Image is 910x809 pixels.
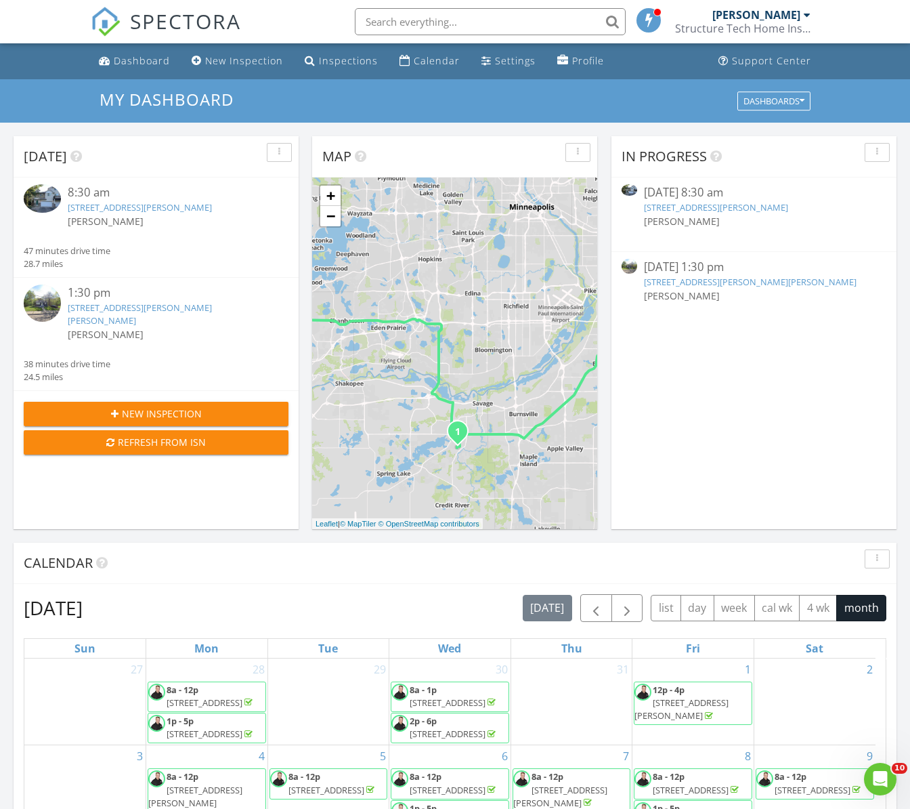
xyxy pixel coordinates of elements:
a: Friday [683,639,703,658]
span: [STREET_ADDRESS][PERSON_NAME] [513,784,607,809]
img: nick_pickert_cropped.jpg [634,684,651,701]
span: [PERSON_NAME] [68,328,144,341]
td: Go to July 27, 2025 [24,659,146,745]
a: 8a - 12p [STREET_ADDRESS] [288,770,377,795]
a: [DATE] 8:30 am [STREET_ADDRESS][PERSON_NAME] [PERSON_NAME] [622,184,886,244]
td: Go to July 30, 2025 [389,659,511,745]
span: 8a - 12p [653,770,685,783]
span: 8a - 12p [288,770,320,783]
input: Search everything... [355,8,626,35]
a: Go to August 1, 2025 [742,659,754,680]
a: Thursday [559,639,585,658]
button: cal wk [754,595,800,621]
button: Dashboards [737,91,810,110]
a: [STREET_ADDRESS][PERSON_NAME][PERSON_NAME] [68,302,212,327]
span: 8a - 12p [532,770,563,783]
span: [STREET_ADDRESS][PERSON_NAME] [634,697,729,722]
a: [DATE] 1:30 pm [STREET_ADDRESS][PERSON_NAME][PERSON_NAME] [PERSON_NAME] [622,259,886,318]
td: Go to August 2, 2025 [754,659,875,745]
img: nick_pickert_cropped.jpg [634,770,651,787]
span: Map [322,147,351,165]
h2: [DATE] [24,594,83,621]
span: 8a - 1p [410,684,437,696]
td: Go to July 31, 2025 [511,659,632,745]
span: [PERSON_NAME] [68,215,144,228]
a: Zoom in [320,186,341,206]
a: 8a - 12p [STREET_ADDRESS] [410,770,498,795]
div: Calendar [414,54,460,67]
img: nick_pickert_cropped.jpg [391,770,408,787]
img: streetview [24,285,61,322]
a: Go to August 3, 2025 [134,745,146,767]
a: Support Center [713,49,817,74]
a: Go to August 9, 2025 [864,745,875,767]
a: 8a - 12p [STREET_ADDRESS] [269,768,388,799]
span: 8a - 12p [167,684,198,696]
a: 12p - 4p [STREET_ADDRESS][PERSON_NAME] [634,684,729,722]
a: 8a - 12p [STREET_ADDRESS] [391,768,509,799]
button: month [836,595,886,621]
a: Wednesday [435,639,464,658]
div: [DATE] 1:30 pm [644,259,865,276]
a: 12p - 4p [STREET_ADDRESS][PERSON_NAME] [634,682,752,726]
a: New Inspection [186,49,288,74]
iframe: Intercom live chat [864,763,896,795]
a: Go to July 29, 2025 [371,659,389,680]
span: [STREET_ADDRESS] [410,728,485,740]
a: Saturday [803,639,826,658]
a: [STREET_ADDRESS][PERSON_NAME] [68,201,212,213]
button: [DATE] [523,595,572,621]
button: week [714,595,755,621]
a: SPECTORA [91,18,241,47]
div: Structure Tech Home Inspections [675,22,810,35]
a: 8a - 12p [STREET_ADDRESS] [148,682,266,712]
a: 2p - 6p [STREET_ADDRESS] [410,715,498,740]
a: [STREET_ADDRESS][PERSON_NAME] [644,201,788,213]
div: [PERSON_NAME] [712,8,800,22]
a: © OpenStreetMap contributors [378,520,479,528]
a: Go to August 6, 2025 [499,745,511,767]
div: Settings [495,54,536,67]
button: Refresh from ISN [24,430,288,455]
img: The Best Home Inspection Software - Spectora [91,7,121,37]
div: Dashboard [114,54,170,67]
img: streetview [622,259,637,274]
img: nick_pickert_cropped.jpg [148,770,165,787]
button: New Inspection [24,402,288,426]
a: 8a - 12p [STREET_ADDRESS] [756,768,874,799]
a: 8:30 am [STREET_ADDRESS][PERSON_NAME] [PERSON_NAME] 47 minutes drive time 28.7 miles [24,184,288,270]
span: [STREET_ADDRESS] [410,697,485,709]
a: Calendar [394,49,465,74]
a: Go to July 27, 2025 [128,659,146,680]
span: [STREET_ADDRESS] [653,784,729,796]
div: Inspections [319,54,378,67]
span: 8a - 12p [410,770,441,783]
a: [STREET_ADDRESS][PERSON_NAME][PERSON_NAME] [644,276,857,288]
span: [STREET_ADDRESS] [410,784,485,796]
a: Go to August 4, 2025 [256,745,267,767]
div: Dashboards [743,96,804,106]
span: [PERSON_NAME] [644,289,720,302]
span: New Inspection [122,407,202,421]
td: Go to July 28, 2025 [146,659,268,745]
div: New Inspection [205,54,283,67]
div: Profile [572,54,604,67]
a: 8a - 12p [STREET_ADDRESS] [775,770,863,795]
img: nick_pickert_cropped.jpg [391,684,408,701]
img: nick_pickert_cropped.jpg [756,770,773,787]
span: 8a - 12p [167,770,198,783]
a: Leaflet [316,520,338,528]
div: | [312,518,483,530]
a: Go to August 5, 2025 [377,745,389,767]
img: nick_pickert_cropped.jpg [391,715,408,732]
span: 2p - 6p [410,715,437,727]
div: [DATE] 8:30 am [644,184,865,201]
div: 28.7 miles [24,257,110,270]
button: Next month [611,594,643,622]
a: Tuesday [316,639,341,658]
td: Go to July 29, 2025 [267,659,389,745]
a: Go to August 7, 2025 [620,745,632,767]
a: 8a - 1p [STREET_ADDRESS] [391,682,509,712]
span: SPECTORA [130,7,241,35]
span: My Dashboard [100,88,234,110]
